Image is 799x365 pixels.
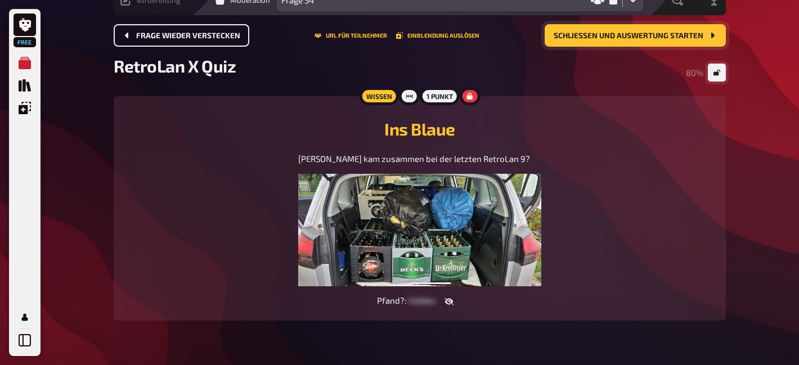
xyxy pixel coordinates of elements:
a: Einblendungen [14,97,36,119]
a: Mein Konto [14,306,36,328]
img: image [298,174,542,286]
button: URL für Teilnehmer [315,32,387,39]
span: [PERSON_NAME] kam zusammen bei der letzten RetroLan 9? [298,154,530,164]
button: Frage wieder verstecken [114,24,249,47]
div: Wissen [360,87,399,105]
span: Schließen und Auswertung starten [554,32,703,40]
h2: Ins Blaue [127,119,712,139]
span: RetroLan X Quiz [114,56,236,76]
div: 1 Punkt [420,87,460,105]
button: Einblendung auslösen [396,32,479,39]
span: Frage wieder verstecken [136,32,240,40]
button: Schließen und Auswertung starten [545,24,726,47]
span: Free [15,39,35,46]
div: Pfand? : [127,295,712,307]
a: Meine Quizze [14,52,36,74]
span: 80 % [686,67,703,78]
span: hidden [409,295,436,305]
a: Quiz Sammlung [14,74,36,97]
